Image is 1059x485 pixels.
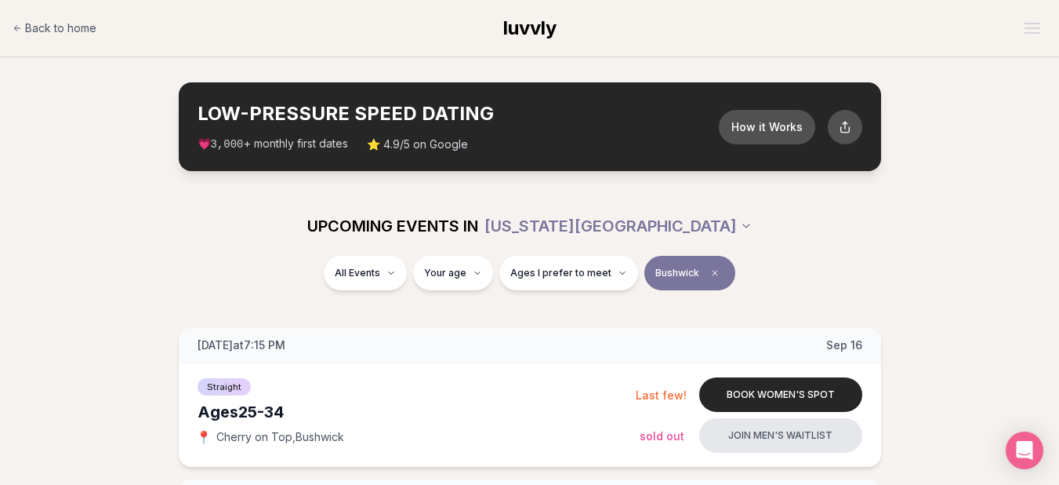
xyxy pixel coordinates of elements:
[644,256,735,290] button: BushwickClear borough filter
[503,16,557,39] span: luvvly
[216,429,344,445] span: Cherry on Top , Bushwick
[198,337,285,353] span: [DATE] at 7:15 PM
[307,215,478,237] span: UPCOMING EVENTS IN
[1006,432,1043,469] div: Open Intercom Messenger
[424,267,466,279] span: Your age
[655,267,699,279] span: Bushwick
[367,137,468,152] span: ⭐ 4.9/5 on Google
[198,401,636,423] div: Ages 25-34
[719,110,815,144] button: How it Works
[413,256,493,290] button: Your age
[1018,16,1046,40] button: Open menu
[198,431,210,443] span: 📍
[503,16,557,41] a: luvvly
[484,209,753,243] button: [US_STATE][GEOGRAPHIC_DATA]
[198,101,719,126] h2: LOW-PRESSURE SPEED DATING
[324,256,407,290] button: All Events
[640,429,684,443] span: Sold Out
[699,377,862,412] button: Book women's spot
[335,267,380,279] span: All Events
[499,256,638,290] button: Ages I prefer to meet
[510,267,611,279] span: Ages I prefer to meet
[826,337,862,353] span: Sep 16
[636,388,687,402] span: Last few!
[211,138,244,151] span: 3,000
[699,418,862,453] button: Join men's waitlist
[198,378,251,396] span: Straight
[13,13,96,44] a: Back to home
[705,264,724,283] span: Clear borough filter
[25,20,96,36] span: Back to home
[198,136,348,152] span: 💗 + monthly first dates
